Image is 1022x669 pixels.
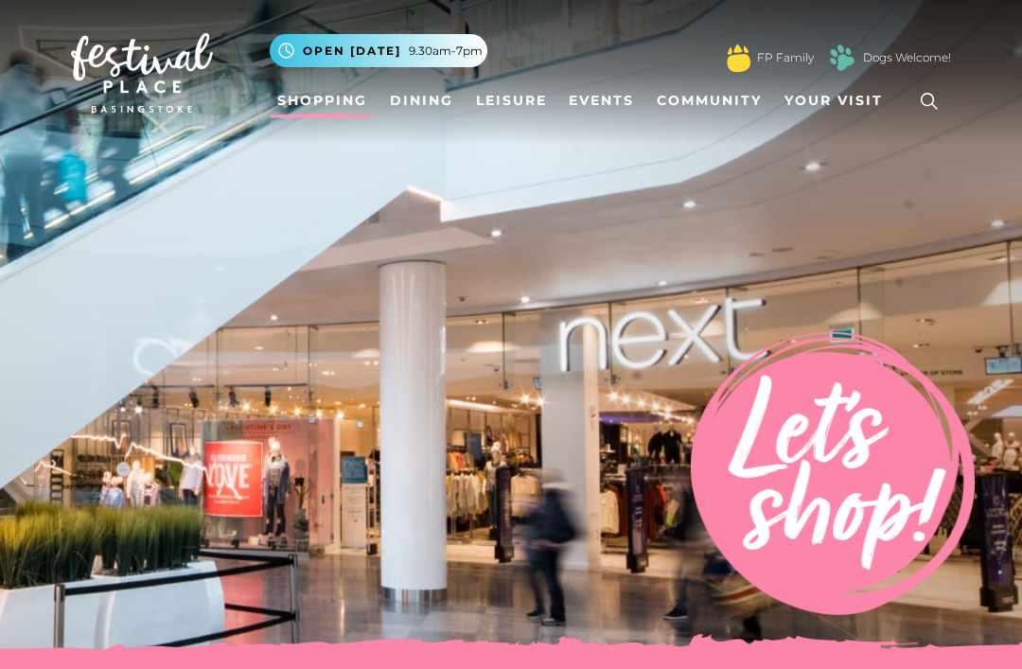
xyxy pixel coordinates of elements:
[409,43,483,60] span: 9.30am-7pm
[382,83,461,118] a: Dining
[784,91,883,111] span: Your Visit
[863,49,951,66] a: Dogs Welcome!
[649,83,769,118] a: Community
[757,49,814,66] a: FP Family
[468,83,555,118] a: Leisure
[270,83,375,118] a: Shopping
[71,33,213,113] img: Festival Place Logo
[270,34,487,67] button: Open [DATE] 9.30am-7pm
[303,43,401,60] span: Open [DATE]
[561,83,642,118] a: Events
[777,83,900,118] a: Your Visit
